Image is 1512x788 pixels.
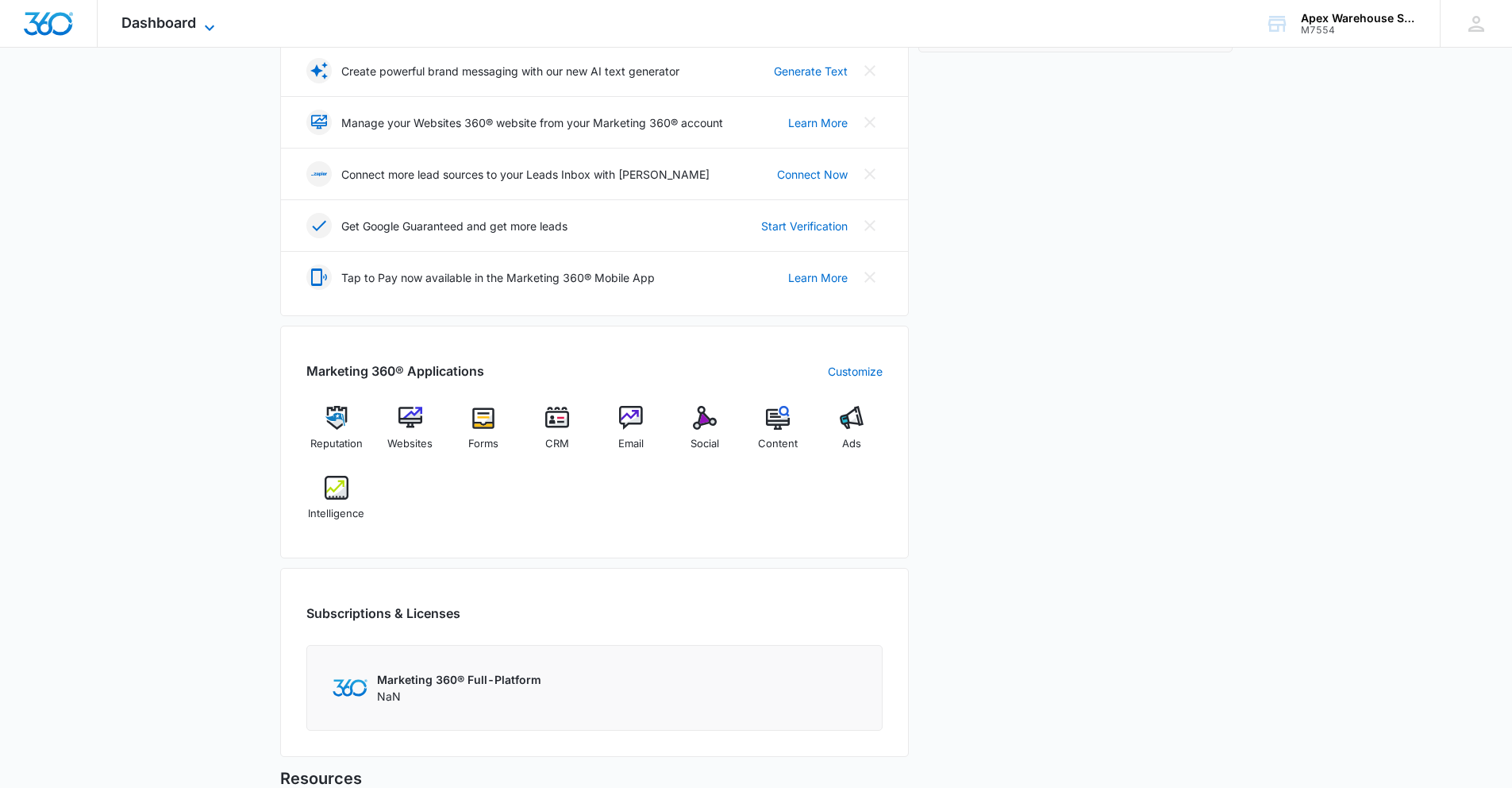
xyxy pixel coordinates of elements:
[341,63,679,79] p: Create powerful brand messaging with our new AI text generator
[828,363,883,380] a: Customize
[308,506,364,522] span: Intelligence
[748,406,809,463] a: Content
[618,436,644,452] span: Email
[1301,12,1417,25] div: account name
[121,14,196,31] span: Dashboard
[545,436,569,452] span: CRM
[1301,25,1417,36] div: account id
[341,269,655,286] p: Tap to Pay now available in the Marketing 360® Mobile App
[387,436,433,452] span: Websites
[857,213,883,238] button: Close
[333,679,367,696] img: Marketing 360 Logo
[857,110,883,135] button: Close
[857,161,883,187] button: Close
[468,436,498,452] span: Forms
[379,406,441,463] a: Websites
[821,406,883,463] a: Ads
[758,436,798,452] span: Content
[306,361,484,380] h2: Marketing 360® Applications
[857,58,883,83] button: Close
[306,406,367,463] a: Reputation
[674,406,735,463] a: Social
[306,476,367,533] a: Intelligence
[341,114,723,131] p: Manage your Websites 360® website from your Marketing 360® account
[777,166,848,183] a: Connect Now
[341,218,567,234] p: Get Google Guaranteed and get more leads
[842,436,861,452] span: Ads
[788,269,848,286] a: Learn More
[377,671,541,688] p: Marketing 360® Full-Platform
[306,604,460,623] h2: Subscriptions & Licenses
[774,63,848,79] a: Generate Text
[691,436,719,452] span: Social
[788,114,848,131] a: Learn More
[310,436,363,452] span: Reputation
[761,218,848,234] a: Start Verification
[527,406,588,463] a: CRM
[377,671,541,705] div: NaN
[453,406,514,463] a: Forms
[341,166,710,183] p: Connect more lead sources to your Leads Inbox with [PERSON_NAME]
[857,265,883,290] button: Close
[601,406,662,463] a: Email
